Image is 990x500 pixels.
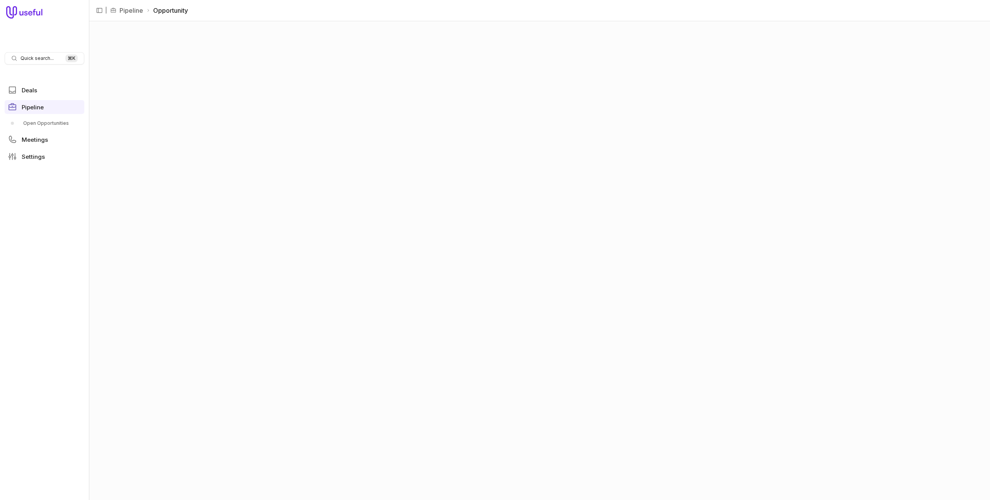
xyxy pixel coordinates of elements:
[65,54,78,62] kbd: ⌘ K
[22,104,44,110] span: Pipeline
[5,117,84,129] div: Pipeline submenu
[20,55,54,61] span: Quick search...
[119,6,143,15] a: Pipeline
[94,5,105,16] button: Collapse sidebar
[5,100,84,114] a: Pipeline
[5,83,84,97] a: Deals
[146,6,188,15] li: Opportunity
[5,133,84,146] a: Meetings
[105,6,107,15] span: |
[5,117,84,129] a: Open Opportunities
[22,137,48,143] span: Meetings
[22,87,37,93] span: Deals
[5,150,84,163] a: Settings
[22,154,45,160] span: Settings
